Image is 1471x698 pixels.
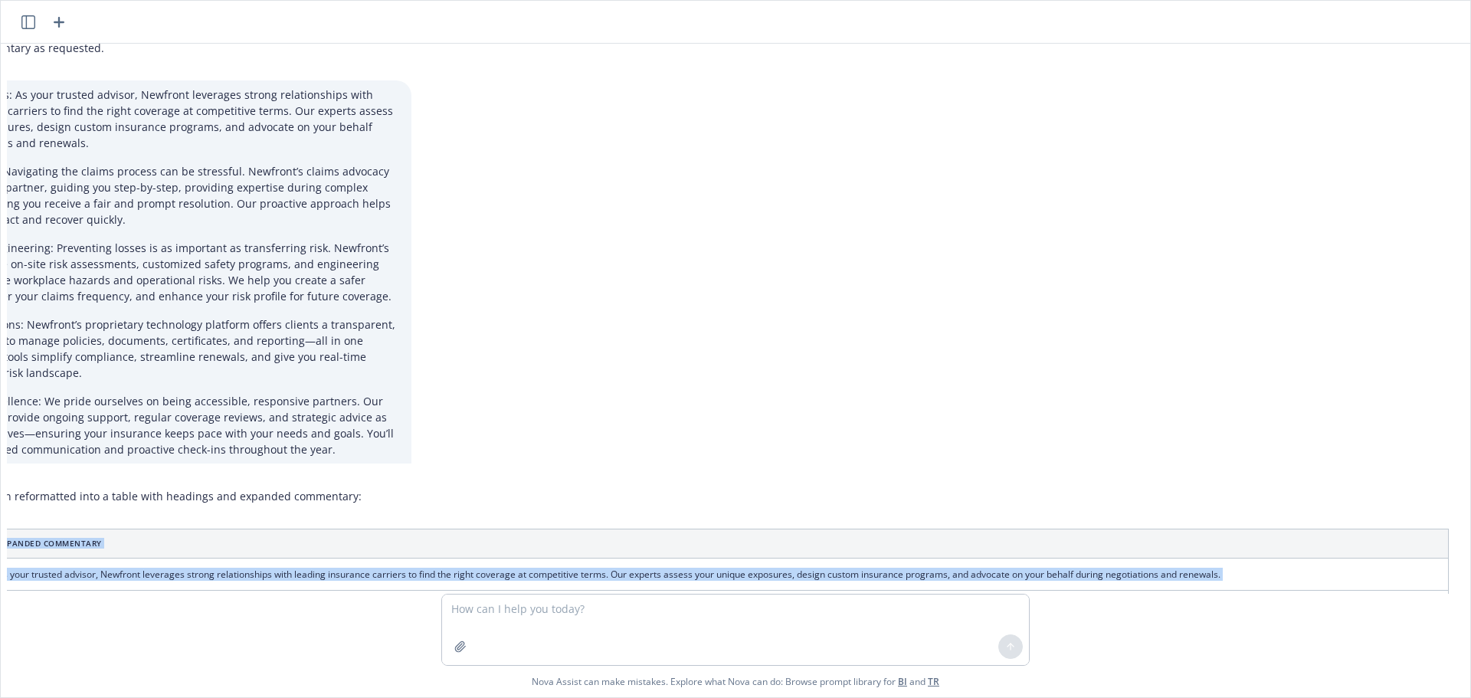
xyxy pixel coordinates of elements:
[928,675,939,688] a: TR
[532,666,939,697] span: Nova Assist can make mistakes. Explore what Nova can do: Browse prompt library for and
[898,675,907,688] a: BI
